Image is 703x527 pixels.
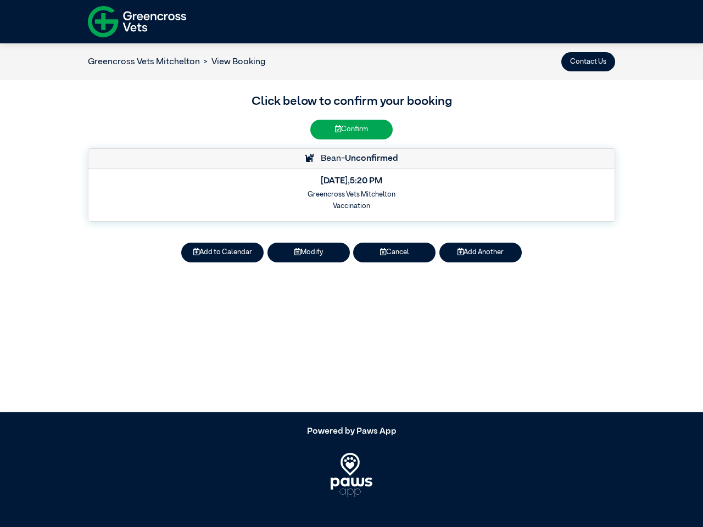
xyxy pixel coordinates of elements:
[88,427,615,437] h5: Powered by Paws App
[88,93,615,111] h3: Click below to confirm your booking
[341,154,398,163] span: -
[310,120,393,139] button: Confirm
[267,243,350,262] button: Modify
[88,58,200,66] a: Greencross Vets Mitchelton
[561,52,615,71] button: Contact Us
[88,3,186,41] img: f-logo
[88,55,265,69] nav: breadcrumb
[439,243,522,262] button: Add Another
[96,202,607,210] h6: Vaccination
[200,55,265,69] li: View Booking
[96,190,607,199] h6: Greencross Vets Mitchelton
[331,453,373,497] img: PawsApp
[181,243,264,262] button: Add to Calendar
[353,243,436,262] button: Cancel
[345,154,398,163] strong: Unconfirmed
[96,176,607,187] h5: [DATE] , 5:20 PM
[315,154,341,163] span: Bean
